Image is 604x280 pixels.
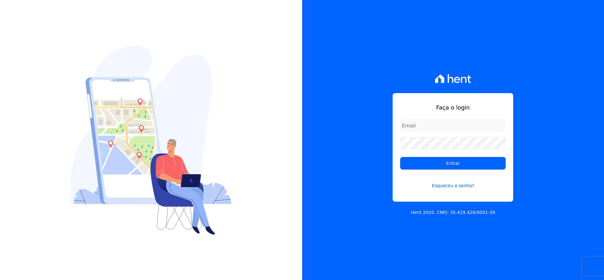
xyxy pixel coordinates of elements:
[411,209,495,216] p: Hent 2020. CNPJ: 35.429.428/0001-39
[70,46,232,235] img: Login
[400,175,506,189] a: Esqueceu a senha?
[400,157,506,170] input: Entrar
[400,103,506,112] h1: Faça o login
[400,119,506,132] input: Email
